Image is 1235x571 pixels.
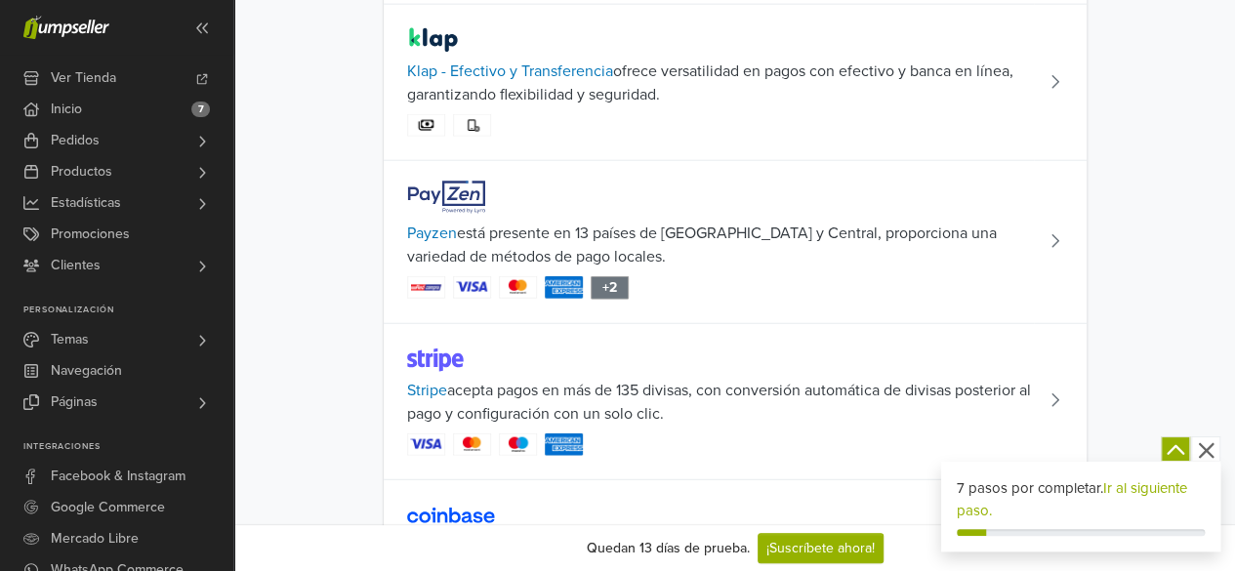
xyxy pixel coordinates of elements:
[453,433,491,456] img: Image 2
[545,433,583,456] img: Image 4
[545,276,583,299] img: Image 4
[957,477,1205,521] div: 7 pasos por completar.
[407,27,459,53] img: klap.svg
[191,102,210,117] span: 7
[453,114,491,137] img: Image 2
[51,94,82,125] span: Inicio
[51,219,130,250] span: Promociones
[499,433,537,456] img: Image 3
[407,276,445,299] img: Image 1
[407,222,1034,268] span: está presente en 13 países de [GEOGRAPHIC_DATA] y Central, proporciona una variedad de métodos de...
[23,441,233,453] p: Integraciones
[407,433,445,456] img: Image 1
[407,348,464,372] img: stripe.svg
[51,187,121,219] span: Estadísticas
[51,387,98,418] span: Páginas
[407,224,457,243] a: Payzen
[453,276,491,299] img: Image 2
[51,125,100,156] span: Pedidos
[407,61,613,81] a: Klap - Efectivo y Transferencia
[51,492,165,523] span: Google Commerce
[407,60,1034,106] span: ofrece versatilidad en pagos con efectivo y banca en línea, garantizando flexibilidad y seguridad.
[51,355,122,387] span: Navegación
[957,479,1187,519] a: Ir al siguiente paso.
[758,533,884,563] a: ¡Suscríbete ahora!
[499,276,537,299] img: Image 3
[51,156,112,187] span: Productos
[51,62,116,94] span: Ver Tienda
[407,508,495,523] img: coinbase.svg
[51,250,101,281] span: Clientes
[407,379,1034,426] span: acepta pagos en más de 135 divisas, con conversión automática de divisas posterior al pago y conf...
[23,305,233,316] p: Personalización
[591,276,629,300] div: + 2
[51,523,139,554] span: Mercado Libre
[587,538,750,558] div: Quedan 13 días de prueba.
[51,461,185,492] span: Facebook & Instagram
[51,324,89,355] span: Temas
[407,381,447,400] a: Stripe
[407,114,445,137] img: Image 1
[407,181,486,215] img: payzen.svg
